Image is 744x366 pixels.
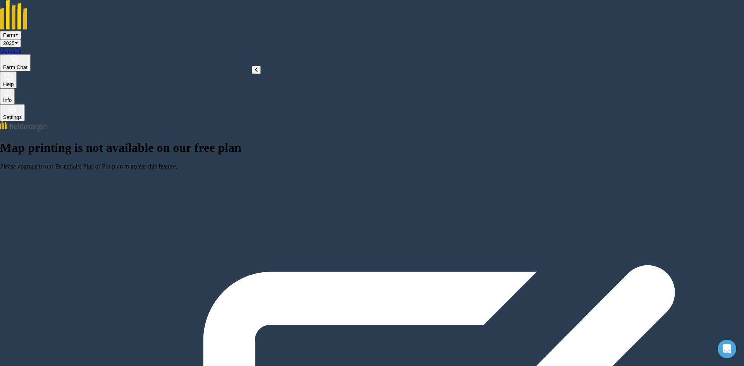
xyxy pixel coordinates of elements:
[3,97,12,103] div: Info
[3,114,22,120] div: Settings
[3,32,15,38] span: Farm
[10,55,20,63] img: Two speech bubbles overlapping with the left bubble in the forefront
[3,64,28,70] div: Farm Chat
[3,40,15,46] span: 2025
[4,72,13,80] img: A question mark icon
[4,89,11,96] img: svg+xml;base64,PHN2ZyB4bWxucz0iaHR0cDovL3d3dy53My5vcmcvMjAwMC9zdmciIHdpZHRoPSIxNyIgaGVpZ2h0PSIxNy...
[8,105,17,113] img: A cog icon
[718,340,736,358] div: Open Intercom Messenger
[3,81,14,87] div: Help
